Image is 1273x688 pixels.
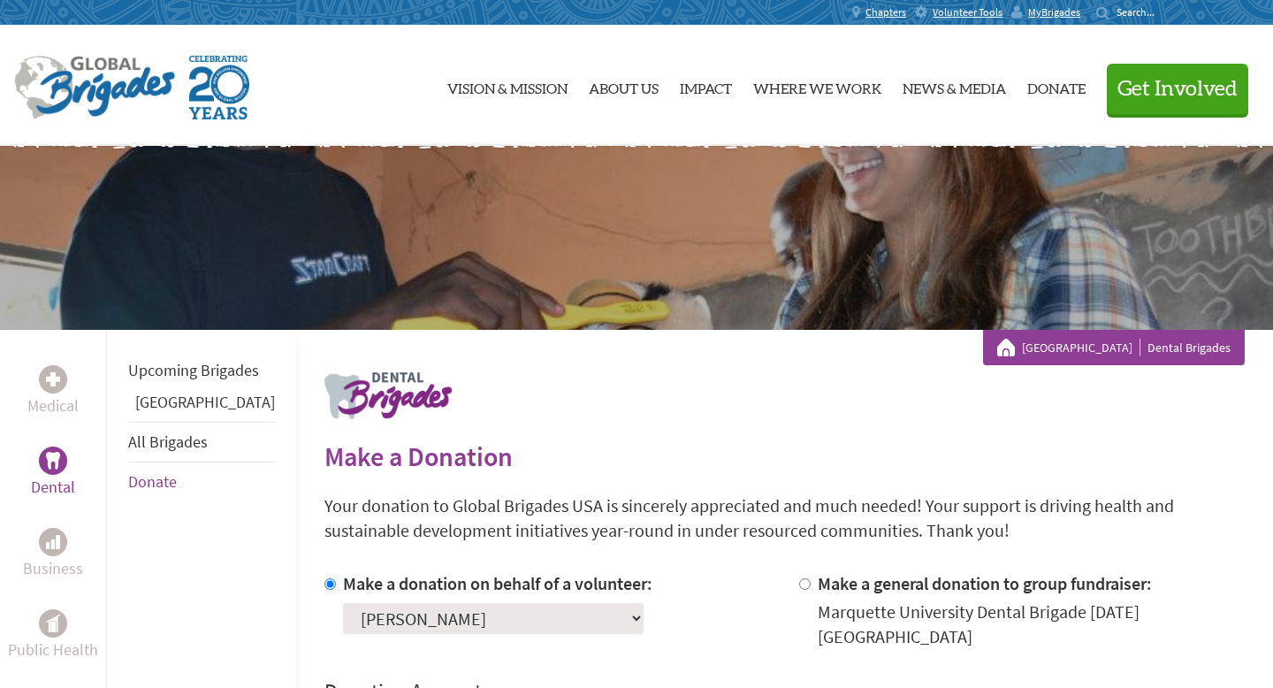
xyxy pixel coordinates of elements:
[997,339,1231,356] div: Dental Brigades
[23,556,83,581] p: Business
[39,609,67,638] div: Public Health
[46,372,60,386] img: Medical
[8,638,98,662] p: Public Health
[128,432,208,452] a: All Brigades
[818,572,1152,594] label: Make a general donation to group fundraiser:
[1028,5,1080,19] span: MyBrigades
[31,475,75,500] p: Dental
[128,462,275,501] li: Donate
[27,365,79,418] a: MedicalMedical
[46,615,60,632] img: Public Health
[324,493,1245,543] p: Your donation to Global Brigades USA is sincerely appreciated and much needed! Your support is dr...
[753,40,881,132] a: Where We Work
[128,351,275,390] li: Upcoming Brigades
[39,528,67,556] div: Business
[128,360,259,380] a: Upcoming Brigades
[8,609,98,662] a: Public HealthPublic Health
[189,56,249,119] img: Global Brigades Celebrating 20 Years
[46,535,60,549] img: Business
[128,471,177,492] a: Donate
[128,390,275,422] li: Panama
[14,56,175,119] img: Global Brigades Logo
[1107,64,1248,114] button: Get Involved
[324,372,452,419] img: logo-dental.png
[23,528,83,581] a: BusinessBusiness
[343,572,652,594] label: Make a donation on behalf of a volunteer:
[818,600,1246,649] div: Marquette University Dental Brigade [DATE] [GEOGRAPHIC_DATA]
[865,5,906,19] span: Chapters
[903,40,1006,132] a: News & Media
[680,40,732,132] a: Impact
[1027,40,1086,132] a: Donate
[324,440,1245,472] h2: Make a Donation
[31,447,75,500] a: DentalDental
[128,422,275,462] li: All Brigades
[589,40,659,132] a: About Us
[1117,5,1167,19] input: Search...
[46,452,60,469] img: Dental
[27,394,79,418] p: Medical
[39,365,67,394] div: Medical
[447,40,568,132] a: Vision & Mission
[39,447,67,475] div: Dental
[135,392,275,412] a: [GEOGRAPHIC_DATA]
[1022,339,1140,356] a: [GEOGRAPHIC_DATA]
[933,5,1002,19] span: Volunteer Tools
[1117,79,1238,100] span: Get Involved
